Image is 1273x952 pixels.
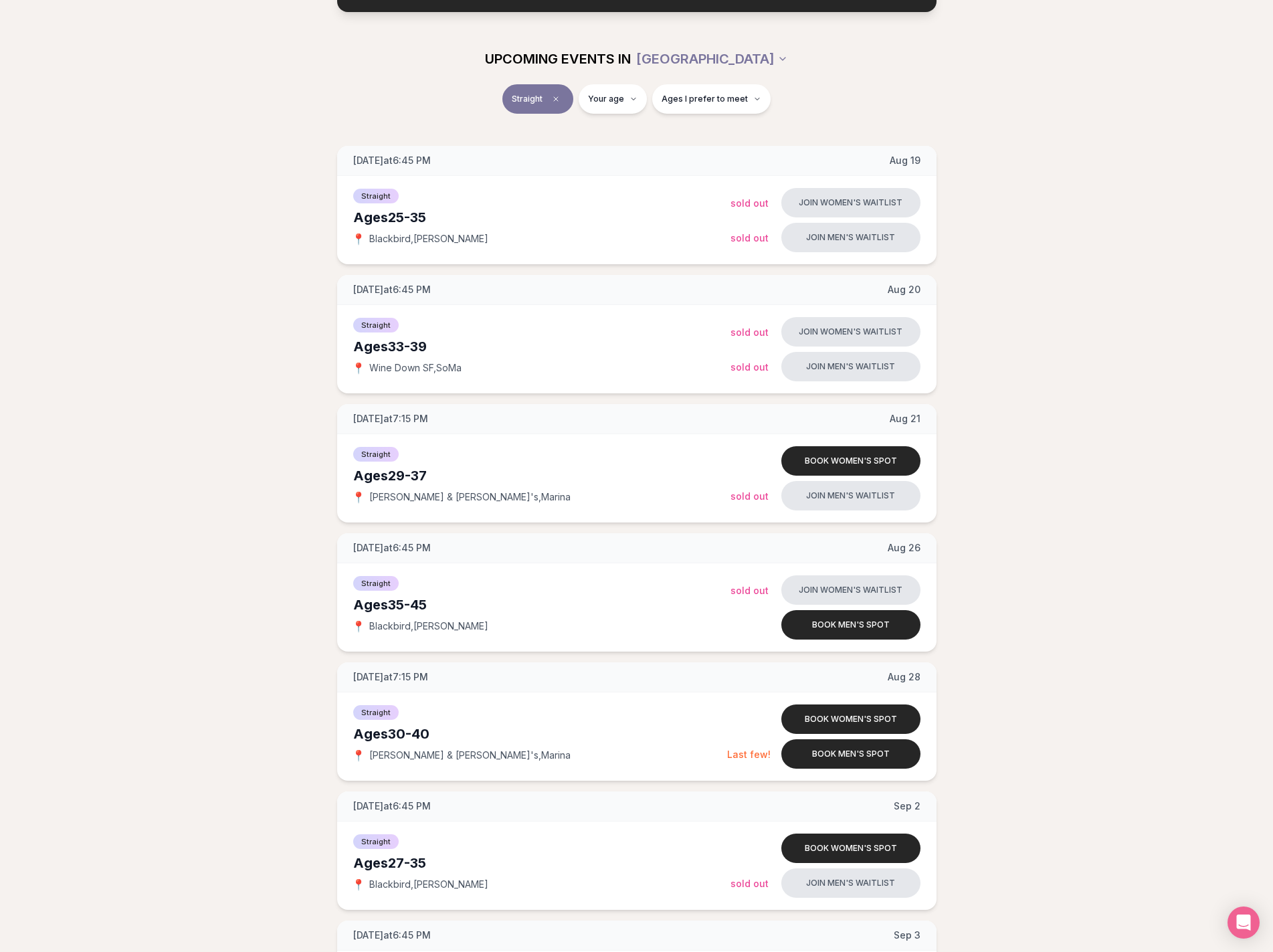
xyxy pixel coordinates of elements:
[353,670,428,684] span: [DATE] at 7:15 PM
[781,610,920,640] button: Book men's spot
[781,481,920,510] button: Join men's waitlist
[890,412,920,425] span: Aug 21
[353,492,364,502] span: 📍
[353,750,364,761] span: 📍
[730,197,769,209] span: Sold Out
[369,232,488,246] span: Blackbird , [PERSON_NAME]
[781,223,920,252] button: Join men's waitlist
[781,446,920,476] button: Book women's spot
[894,929,920,942] span: Sep 3
[888,283,920,296] span: Aug 20
[485,50,631,68] span: UPCOMING EVENTS IN
[353,447,399,462] span: Straight
[579,84,647,114] button: Your age
[353,621,364,632] span: 📍
[588,93,624,104] span: Your age
[353,466,730,485] div: Ages 29-37
[781,352,920,381] button: Join men's waitlist
[730,232,769,244] span: Sold Out
[369,749,571,762] span: [PERSON_NAME] & [PERSON_NAME]'s , Marina
[369,361,462,375] span: Wine Down SF , SoMa
[353,189,399,203] span: Straight
[353,799,431,813] span: [DATE] at 6:45 PM
[890,154,920,167] span: Aug 19
[781,188,920,217] button: Join women's waitlist
[369,620,488,633] span: Blackbird , [PERSON_NAME]
[353,337,730,356] div: Ages 33-39
[353,363,364,373] span: 📍
[353,318,399,332] span: Straight
[353,576,399,591] span: Straight
[369,878,488,891] span: Blackbird , [PERSON_NAME]
[888,541,920,555] span: Aug 26
[353,879,364,890] span: 📍
[353,412,428,425] span: [DATE] at 7:15 PM
[502,84,573,114] button: StraightClear event type filter
[369,490,571,504] span: [PERSON_NAME] & [PERSON_NAME]'s , Marina
[894,799,920,813] span: Sep 2
[652,84,771,114] button: Ages I prefer to meet
[353,541,431,555] span: [DATE] at 6:45 PM
[353,725,727,743] div: Ages 30-40
[548,91,564,107] span: Clear event type filter
[730,326,769,338] span: Sold Out
[730,585,769,596] span: Sold Out
[781,739,920,769] button: Book men's spot
[353,283,431,296] span: [DATE] at 6:45 PM
[781,575,920,605] button: Join women's waitlist
[636,44,788,74] button: [GEOGRAPHIC_DATA]
[781,868,920,898] button: Join men's waitlist
[353,705,399,720] span: Straight
[1228,907,1260,939] div: Open Intercom Messenger
[781,834,920,863] button: Book women's spot
[730,361,769,373] span: Sold Out
[730,878,769,889] span: Sold Out
[781,317,920,347] button: Join women's waitlist
[781,704,920,734] button: Book women's spot
[730,490,769,502] span: Sold Out
[353,854,730,872] div: Ages 27-35
[353,595,730,614] div: Ages 35-45
[727,749,771,760] span: Last few!
[353,208,730,227] div: Ages 25-35
[512,94,543,104] span: Straight
[353,834,399,849] span: Straight
[353,929,431,942] span: [DATE] at 6:45 PM
[888,670,920,684] span: Aug 28
[353,154,431,167] span: [DATE] at 6:45 PM
[353,233,364,244] span: 📍
[662,94,748,104] span: Ages I prefer to meet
